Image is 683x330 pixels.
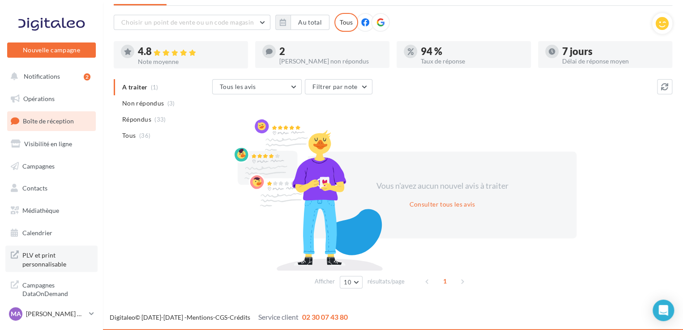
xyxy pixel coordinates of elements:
[344,279,351,286] span: 10
[23,117,74,125] span: Boîte de réception
[212,79,302,94] button: Tous les avis
[290,15,329,30] button: Au total
[23,95,55,102] span: Opérations
[22,229,52,237] span: Calendrier
[279,47,382,56] div: 2
[110,313,135,321] a: Digitaleo
[258,313,299,321] span: Service client
[421,47,524,56] div: 94 %
[367,277,405,286] span: résultats/page
[562,58,665,64] div: Délai de réponse moyen
[230,313,250,321] a: Crédits
[26,309,85,318] p: [PERSON_NAME] CANALES
[5,179,98,198] a: Contacts
[5,67,94,86] button: Notifications 2
[5,201,98,220] a: Médiathèque
[5,157,98,176] a: Campagnes
[138,59,241,65] div: Note moyenne
[340,276,363,288] button: 10
[220,83,256,90] span: Tous les avis
[122,131,136,140] span: Tous
[315,277,335,286] span: Afficher
[275,15,329,30] button: Au total
[406,199,478,210] button: Consulter tous les avis
[187,313,213,321] a: Mentions
[110,313,348,321] span: © [DATE]-[DATE] - - -
[334,13,358,32] div: Tous
[5,275,98,302] a: Campagnes DataOnDemand
[5,224,98,242] a: Calendrier
[138,47,241,57] div: 4.8
[279,58,382,64] div: [PERSON_NAME] non répondus
[5,245,98,272] a: PLV et print personnalisable
[11,309,21,318] span: MA
[305,79,372,94] button: Filtrer par note
[5,135,98,153] a: Visibilité en ligne
[5,111,98,131] a: Boîte de réception
[22,207,59,214] span: Médiathèque
[365,180,519,192] div: Vous n'avez aucun nouvel avis à traiter
[122,99,164,108] span: Non répondus
[562,47,665,56] div: 7 jours
[24,72,60,80] span: Notifications
[302,313,348,321] span: 02 30 07 43 80
[121,18,254,26] span: Choisir un point de vente ou un code magasin
[22,184,47,192] span: Contacts
[24,140,72,148] span: Visibilité en ligne
[421,58,524,64] div: Taux de réponse
[7,305,96,322] a: MA [PERSON_NAME] CANALES
[154,116,166,123] span: (33)
[215,313,227,321] a: CGS
[5,89,98,108] a: Opérations
[122,115,151,124] span: Répondus
[7,42,96,58] button: Nouvelle campagne
[438,274,452,288] span: 1
[139,132,150,139] span: (36)
[84,73,90,80] div: 2
[114,15,270,30] button: Choisir un point de vente ou un code magasin
[653,300,674,321] div: Open Intercom Messenger
[22,249,92,268] span: PLV et print personnalisable
[22,279,92,298] span: Campagnes DataOnDemand
[167,100,175,107] span: (3)
[22,162,55,169] span: Campagnes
